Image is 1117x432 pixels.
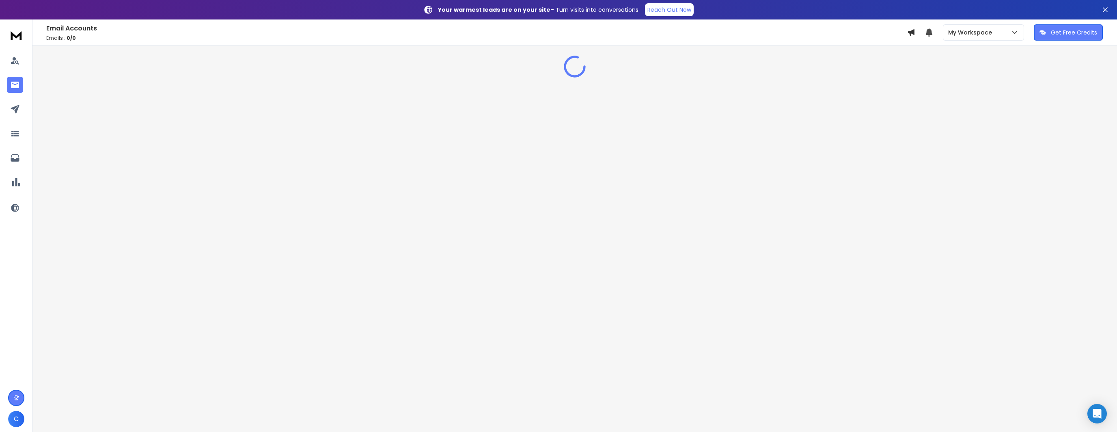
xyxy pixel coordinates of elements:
p: Reach Out Now [647,6,691,14]
p: Emails : [46,35,907,41]
button: C [8,411,24,427]
h1: Email Accounts [46,24,907,33]
strong: Your warmest leads are on your site [438,6,550,14]
img: logo [8,28,24,43]
div: Open Intercom Messenger [1087,404,1107,423]
p: – Turn visits into conversations [438,6,638,14]
a: Reach Out Now [645,3,694,16]
p: Get Free Credits [1051,28,1097,37]
p: My Workspace [948,28,995,37]
span: 0 / 0 [67,35,76,41]
button: Get Free Credits [1034,24,1103,41]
